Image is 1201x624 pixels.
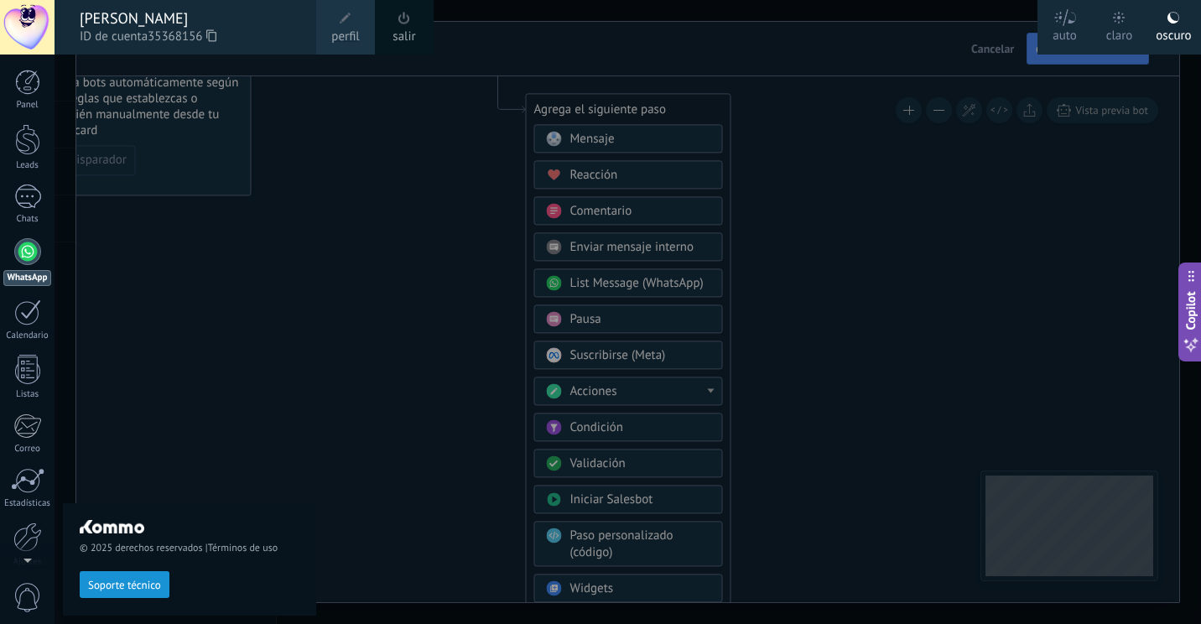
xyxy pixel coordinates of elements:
div: Correo [3,444,52,455]
a: salir [393,28,415,46]
div: Panel [3,100,52,111]
div: Calendario [3,330,52,341]
a: Soporte técnico [80,578,169,590]
button: Soporte técnico [80,571,169,598]
div: Leads [3,160,52,171]
div: Chats [3,214,52,225]
div: auto [1053,11,1077,55]
div: oscuro [1156,11,1191,55]
div: Estadísticas [3,498,52,509]
div: [PERSON_NAME] [80,9,299,28]
span: ID de cuenta [80,28,299,46]
span: perfil [331,28,359,46]
div: WhatsApp [3,270,51,286]
a: Términos de uso [208,542,278,554]
span: Soporte técnico [88,580,161,591]
div: claro [1106,11,1133,55]
div: Listas [3,389,52,400]
span: © 2025 derechos reservados | [80,542,299,554]
span: Copilot [1183,292,1199,330]
span: 35368156 [148,28,216,46]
